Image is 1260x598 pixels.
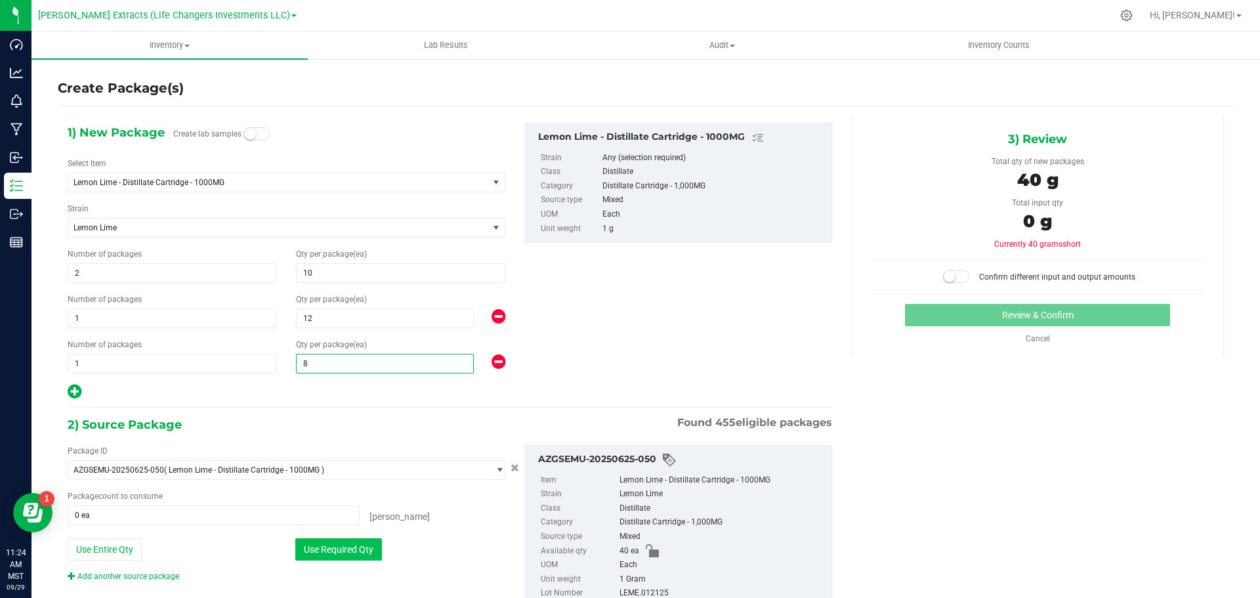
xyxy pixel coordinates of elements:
[68,572,179,581] a: Add another source package
[58,79,184,98] h4: Create Package(s)
[68,446,108,456] span: Package ID
[541,502,617,516] label: Class
[541,179,600,194] label: Category
[950,39,1047,51] span: Inventory Counts
[10,179,23,192] inline-svg: Inventory
[6,547,26,582] p: 11:24 AM MST
[297,264,504,282] input: 10
[619,530,825,544] div: Mixed
[584,32,860,59] a: Audit
[10,66,23,79] inline-svg: Analytics
[861,32,1137,59] a: Inventory Counts
[98,492,119,501] span: count
[538,452,825,468] div: AZGSEMU-20250625-050
[541,473,617,488] label: Item
[677,415,832,431] span: Found eligible packages
[10,38,23,51] inline-svg: Dashboard
[979,272,1135,282] span: Confirm different input and output amounts
[619,558,825,572] div: Each
[173,124,241,144] label: Create lab samples
[541,530,617,544] label: Source type
[538,130,825,146] div: Lemon Lime - Distillate Cartridge - 1000MG
[488,219,505,237] span: select
[541,544,617,559] label: Available qty
[541,572,617,587] label: Unit weight
[369,511,430,522] span: [PERSON_NAME]
[541,222,600,236] label: Unit weight
[1150,10,1235,20] span: Hi, [PERSON_NAME]!
[619,544,639,559] span: 40 ea
[1017,169,1059,190] span: 40 g
[68,340,142,349] span: Number of packages
[1062,240,1081,249] span: short
[602,222,824,236] div: 1 g
[1008,129,1067,149] span: 3) Review
[619,572,825,587] div: 1 Gram
[715,416,736,429] span: 455
[541,558,617,572] label: UOM
[353,249,367,259] span: (ea)
[353,295,367,304] span: (ea)
[541,165,600,179] label: Class
[492,354,505,371] span: Remove output
[602,151,824,165] div: Any (selection required)
[68,309,276,328] input: 1
[10,123,23,136] inline-svg: Manufacturing
[295,538,382,561] button: Use Required Qty
[13,493,52,532] iframe: Resource center
[541,193,600,207] label: Source type
[10,95,23,108] inline-svg: Monitoring
[296,340,367,349] span: Qty per package
[994,240,1081,249] span: Currently 40 grams
[73,178,467,187] span: Lemon Lime - Distillate Cartridge - 1000MG
[541,207,600,222] label: UOM
[541,151,600,165] label: Strain
[492,309,505,326] span: Remove output
[602,207,824,222] div: Each
[68,492,163,501] span: Package to consume
[68,158,106,169] label: Select Item
[31,32,308,59] a: Inventory
[406,39,486,51] span: Lab Results
[39,491,54,507] iframe: Resource center unread badge
[10,207,23,221] inline-svg: Outbound
[68,390,81,399] span: Add new output
[297,309,473,328] input: 12
[164,465,324,475] span: ( Lemon Lime - Distillate Cartridge - 1000MG )
[68,295,142,304] span: Number of packages
[1118,9,1135,22] div: Manage settings
[73,465,164,475] span: AZGSEMU-20250625-050
[488,173,505,192] span: select
[541,487,617,502] label: Strain
[619,487,825,502] div: Lemon Lime
[68,203,89,215] label: Strain
[619,473,825,488] div: Lemon Lime - Distillate Cartridge - 1000MG
[296,295,367,304] span: Qty per package
[68,264,276,282] input: 2
[68,415,182,435] span: 2) Source Package
[10,236,23,249] inline-svg: Reports
[6,582,26,592] p: 09/29
[296,249,367,259] span: Qty per package
[68,506,359,524] input: 0 ea
[38,10,290,21] span: [PERSON_NAME] Extracts (Life Changers Investments LLC)
[68,249,142,259] span: Number of packages
[73,223,467,232] span: Lemon Lime
[10,151,23,164] inline-svg: Inbound
[992,157,1084,166] span: Total qty of new packages
[619,502,825,516] div: Distillate
[488,461,505,479] span: select
[308,32,584,59] a: Lab Results
[68,123,165,142] span: 1) New Package
[602,193,824,207] div: Mixed
[602,165,824,179] div: Distillate
[585,39,860,51] span: Audit
[353,340,367,349] span: (ea)
[31,39,308,51] span: Inventory
[1023,211,1052,232] span: 0 g
[1026,334,1050,343] a: Cancel
[1012,198,1063,207] span: Total input qty
[541,515,617,530] label: Category
[619,515,825,530] div: Distillate Cartridge - 1,000MG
